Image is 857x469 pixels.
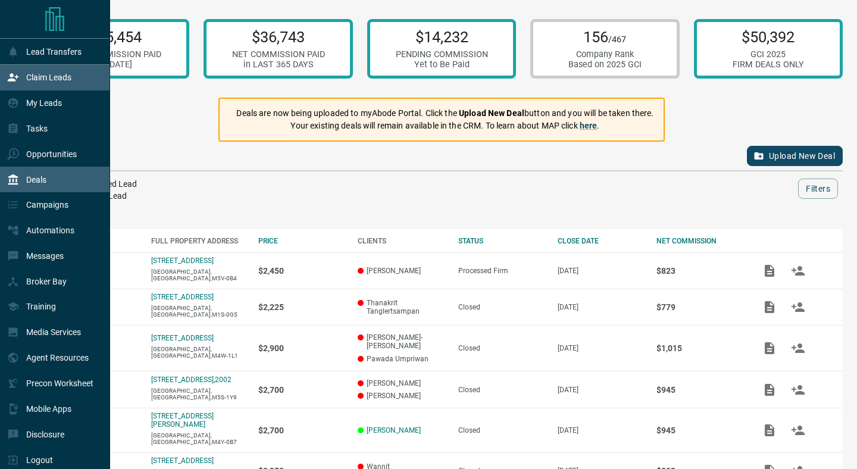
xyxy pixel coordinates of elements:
[232,60,325,70] div: in LAST 365 DAYS
[358,237,447,245] div: CLIENTS
[151,257,214,265] a: [STREET_ADDRESS]
[656,266,743,276] p: $823
[558,386,645,394] p: [DATE]
[558,426,645,434] p: [DATE]
[558,344,645,352] p: [DATE]
[258,302,345,312] p: $2,225
[68,49,161,60] div: NET COMMISSION PAID
[151,293,214,301] a: [STREET_ADDRESS]
[733,49,804,60] div: GCI 2025
[151,387,246,401] p: [GEOGRAPHIC_DATA],[GEOGRAPHIC_DATA],M5S-1Y9
[258,426,345,435] p: $2,700
[258,343,345,353] p: $2,900
[396,60,488,70] div: Yet to Be Paid
[151,376,232,384] a: [STREET_ADDRESS],2002
[358,379,447,387] p: [PERSON_NAME]
[558,237,645,245] div: CLOSE DATE
[558,267,645,275] p: [DATE]
[151,412,214,429] a: [STREET_ADDRESS][PERSON_NAME]
[784,302,812,311] span: Match Clients
[755,266,784,274] span: Add / View Documents
[358,267,447,275] p: [PERSON_NAME]
[367,426,421,434] a: [PERSON_NAME]
[608,35,626,45] span: /467
[784,266,812,274] span: Match Clients
[458,267,545,275] div: Processed Firm
[151,346,246,359] p: [GEOGRAPHIC_DATA],[GEOGRAPHIC_DATA],M4W-1L1
[459,108,524,118] strong: Upload New Deal
[784,385,812,393] span: Match Clients
[458,237,545,245] div: STATUS
[358,333,447,350] p: [PERSON_NAME]-[PERSON_NAME]
[358,299,447,315] p: Thanakrit Tanglertsampan
[151,268,246,282] p: [GEOGRAPHIC_DATA],[GEOGRAPHIC_DATA],M5V-0B4
[458,344,545,352] div: Closed
[733,28,804,46] p: $50,392
[656,237,743,245] div: NET COMMISSION
[232,28,325,46] p: $36,743
[656,343,743,353] p: $1,015
[755,426,784,434] span: Add / View Documents
[656,426,743,435] p: $945
[458,426,545,434] div: Closed
[258,237,345,245] div: PRICE
[755,385,784,393] span: Add / View Documents
[580,121,598,130] a: here
[358,355,447,363] p: Pawada Umpriwan
[236,107,653,120] p: Deals are now being uploaded to myAbode Portal. Click the button and you will be taken there.
[784,426,812,434] span: Match Clients
[568,28,642,46] p: 156
[258,266,345,276] p: $2,450
[396,49,488,60] div: PENDING COMMISSION
[798,179,838,199] button: Filters
[558,303,645,311] p: [DATE]
[568,49,642,60] div: Company Rank
[68,60,161,70] div: in [DATE]
[458,303,545,311] div: Closed
[458,386,545,394] div: Closed
[747,146,843,166] button: Upload New Deal
[656,302,743,312] p: $779
[232,49,325,60] div: NET COMMISSION PAID
[755,343,784,352] span: Add / View Documents
[784,343,812,352] span: Match Clients
[236,120,653,132] p: Your existing deals will remain available in the CRM. To learn about MAP click .
[151,432,246,445] p: [GEOGRAPHIC_DATA],[GEOGRAPHIC_DATA],M4Y-0B7
[358,392,447,400] p: [PERSON_NAME]
[151,305,246,318] p: [GEOGRAPHIC_DATA],[GEOGRAPHIC_DATA],M1S-0G5
[68,28,161,46] p: $35,454
[396,28,488,46] p: $14,232
[151,457,214,465] a: [STREET_ADDRESS]
[656,385,743,395] p: $945
[733,60,804,70] div: FIRM DEALS ONLY
[258,385,345,395] p: $2,700
[568,60,642,70] div: Based on 2025 GCI
[755,302,784,311] span: Add / View Documents
[151,334,214,342] a: [STREET_ADDRESS]
[151,237,246,245] div: FULL PROPERTY ADDRESS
